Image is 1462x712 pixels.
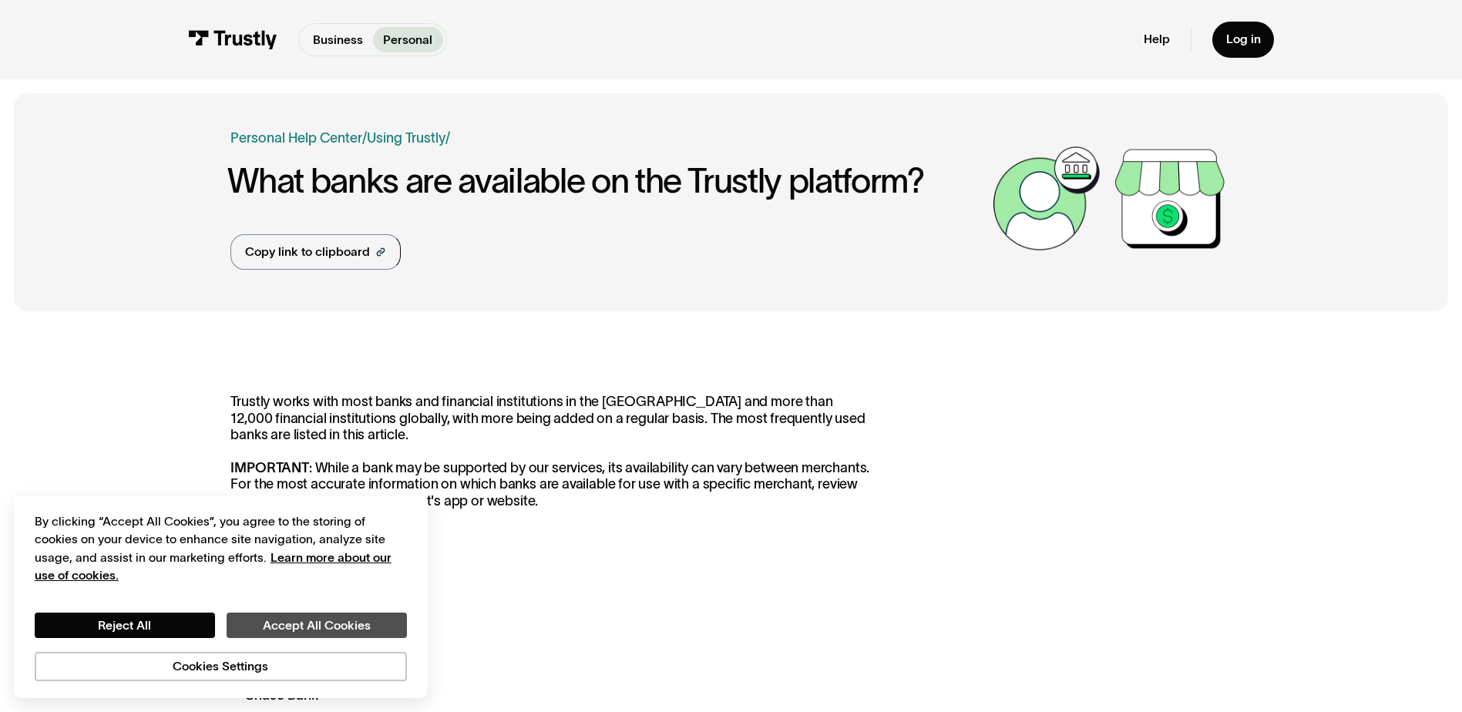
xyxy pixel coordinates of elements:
[1212,22,1275,58] a: Log in
[367,130,445,146] a: Using Trustly
[227,613,407,639] button: Accept All Cookies
[230,565,875,595] h3: US Banks:
[230,234,400,270] a: Copy link to clipboard
[35,613,215,639] button: Reject All
[362,128,367,149] div: /
[230,394,875,509] p: Trustly works with most banks and financial institutions in the [GEOGRAPHIC_DATA] and more than 1...
[445,128,450,149] div: /
[302,27,373,52] a: Business
[230,128,362,149] a: Personal Help Center
[230,657,875,678] li: Capital One Bank
[313,31,363,49] p: Business
[35,652,407,681] button: Cookies Settings
[35,512,407,681] div: Privacy
[245,243,370,261] div: Copy link to clipboard
[1144,32,1170,47] a: Help
[373,27,443,52] a: Personal
[14,495,428,699] div: Cookie banner
[227,162,984,200] h1: What banks are available on the Trustly platform?
[230,685,875,706] li: Chase Bank
[188,30,277,49] img: Trustly Logo
[1226,32,1261,47] div: Log in
[35,512,407,585] div: By clicking “Accept All Cookies”, you agree to the storing of cookies on your device to enhance s...
[230,460,308,475] strong: IMPORTANT
[383,31,432,49] p: Personal
[230,630,875,650] li: Bank of America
